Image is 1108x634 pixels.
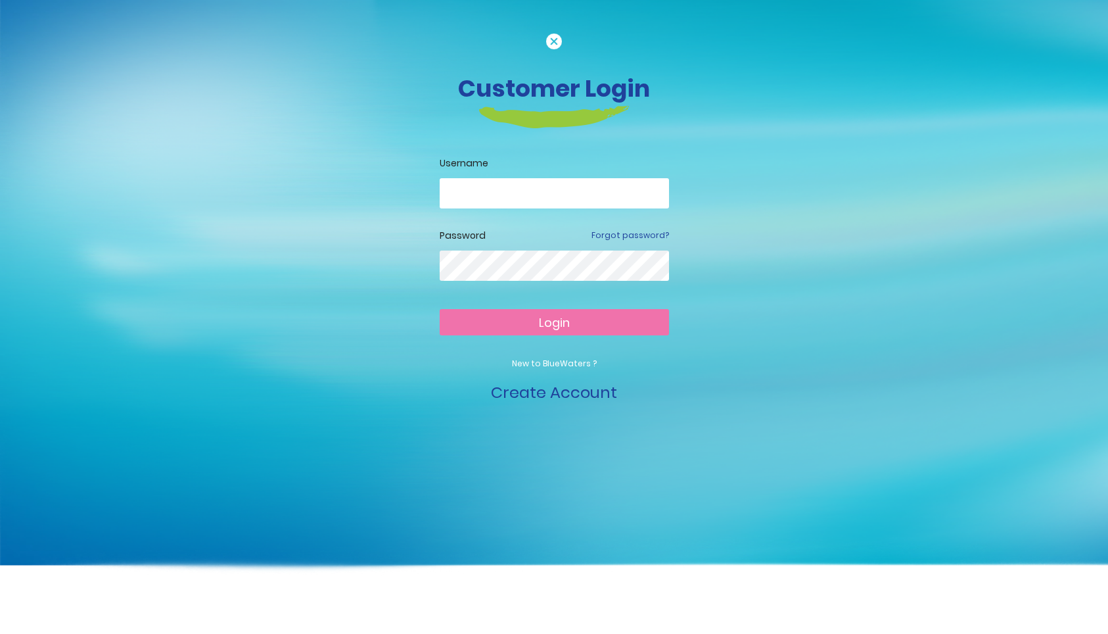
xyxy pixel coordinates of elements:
[440,309,669,335] button: Login
[591,230,669,241] a: Forgot password?
[440,157,669,170] label: Username
[440,358,669,370] p: New to BlueWaters ?
[491,381,617,403] a: Create Account
[539,314,570,331] span: Login
[479,106,630,128] img: login-heading-border.png
[440,229,486,243] label: Password
[546,34,562,49] img: cancel
[189,74,919,103] h3: Customer Login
